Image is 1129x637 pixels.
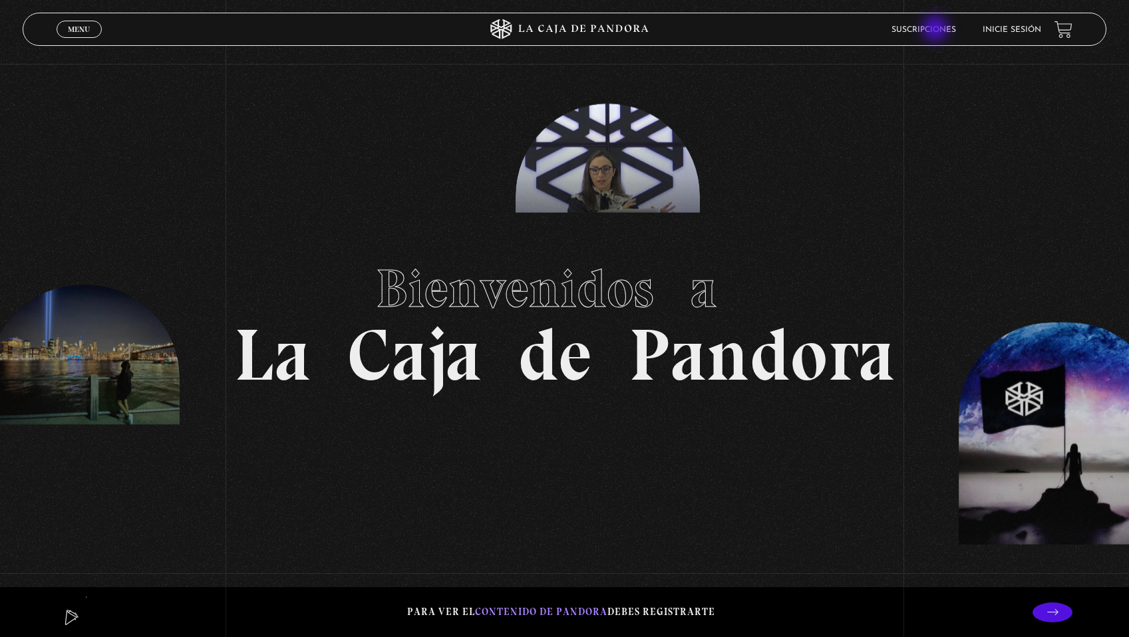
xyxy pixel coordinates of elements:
a: Suscripciones [891,26,956,34]
span: Menu [68,25,90,33]
p: Para ver el debes registrarte [407,603,715,621]
h1: La Caja de Pandora [234,245,895,392]
span: Bienvenidos a [376,257,754,320]
a: Inicie sesión [983,26,1041,34]
a: View your shopping cart [1054,21,1072,39]
span: Cerrar [64,37,95,46]
span: contenido de Pandora [475,606,607,618]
